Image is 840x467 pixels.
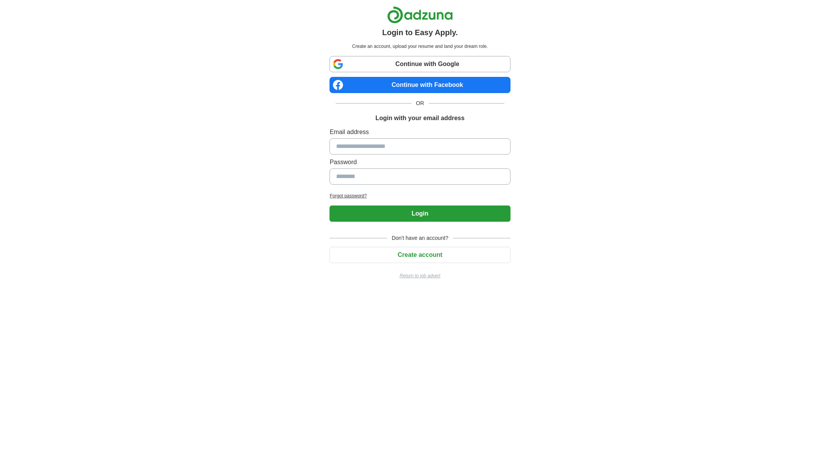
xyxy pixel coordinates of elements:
h1: Login with your email address [376,114,464,123]
label: Password [330,158,510,167]
a: Return to job advert [330,272,510,279]
label: Email address [330,127,510,137]
img: Adzuna logo [387,6,453,24]
a: Continue with Google [330,56,510,72]
h1: Login to Easy Apply. [382,27,458,38]
span: OR [411,99,429,107]
a: Create account [330,251,510,258]
a: Forgot password? [330,192,510,199]
a: Continue with Facebook [330,77,510,93]
button: Create account [330,247,510,263]
p: Create an account, upload your resume and land your dream role. [331,43,509,50]
span: Don't have an account? [387,234,453,242]
button: Login [330,205,510,222]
